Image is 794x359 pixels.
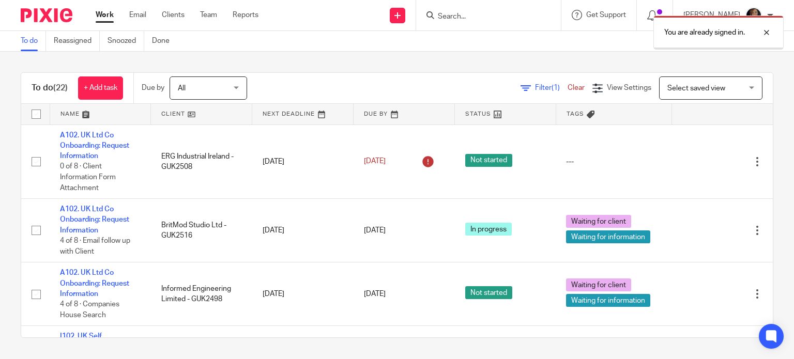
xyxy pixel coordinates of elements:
[667,85,725,92] span: Select saved view
[252,124,354,199] td: [DATE]
[252,262,354,326] td: [DATE]
[108,31,144,51] a: Snoozed
[364,158,386,165] span: [DATE]
[566,215,631,228] span: Waiting for client
[152,31,177,51] a: Done
[32,83,68,93] h1: To do
[566,278,631,291] span: Waiting for client
[78,76,123,100] a: + Add task
[465,154,512,167] span: Not started
[364,227,386,234] span: [DATE]
[535,84,568,91] span: Filter
[200,10,217,20] a: Team
[233,10,258,20] a: Reports
[567,111,584,117] span: Tags
[178,85,186,92] span: All
[60,132,129,160] a: A102. UK Ltd Co Onboarding: Request Information
[607,84,651,91] span: View Settings
[465,286,512,299] span: Not started
[60,269,129,298] a: A102. UK Ltd Co Onboarding: Request Information
[60,206,129,234] a: A102. UK Ltd Co Onboarding: Request Information
[552,84,560,91] span: (1)
[151,262,252,326] td: Informed Engineering Limited - GUK2498
[745,7,762,24] img: Screenshot%202023-08-23%20174648.png
[568,84,585,91] a: Clear
[566,230,650,243] span: Waiting for information
[252,199,354,262] td: [DATE]
[60,301,119,319] span: 4 of 8 · Companies House Search
[21,31,46,51] a: To do
[54,31,100,51] a: Reassigned
[664,27,745,38] p: You are already signed in.
[96,10,114,20] a: Work
[21,8,72,22] img: Pixie
[53,84,68,92] span: (22)
[566,294,650,307] span: Waiting for information
[465,223,512,236] span: In progress
[60,163,116,192] span: 0 of 8 · Client Information Form Attachment
[151,199,252,262] td: BritMod Studio Ltd - GUK2516
[151,124,252,199] td: ERG Industrial Ireland - GUK2508
[142,83,164,93] p: Due by
[162,10,185,20] a: Clients
[566,157,661,167] div: ---
[60,237,130,255] span: 4 of 8 · Email follow up with Client
[364,290,386,298] span: [DATE]
[129,10,146,20] a: Email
